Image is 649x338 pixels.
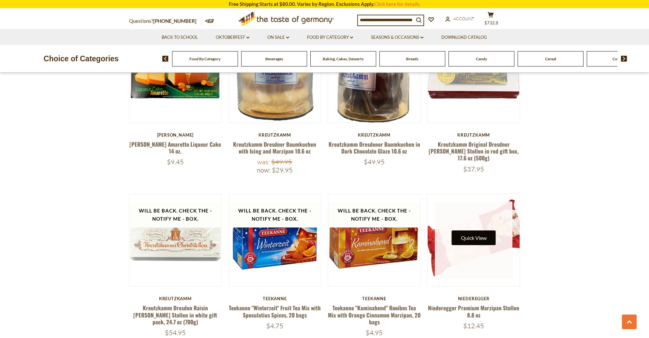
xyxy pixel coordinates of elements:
[162,56,169,62] img: previous arrow
[453,16,474,21] span: Account
[189,56,220,61] a: Food By Category
[267,34,289,41] a: On Sale
[265,56,283,61] a: Beverages
[328,132,421,138] div: Kreutzkamm
[406,56,418,61] a: Breads
[307,34,353,41] a: Food By Category
[366,329,383,337] span: $4.95
[229,194,321,286] img: Teekanne "Winterzeit" Fruit Tea Mix with Speculatius Spices, 20 bags
[257,158,270,166] label: Was:
[129,194,222,286] img: Kreutzkamm Dresden Raisin Christ Stollen in white gift pack, 24.7 oz (700g)
[165,329,186,337] span: $54.95
[233,140,316,155] a: Kreutzkamm Dresdner Baumkuchen with Icing and Marzipan 10.6 oz
[229,132,321,138] div: Kreutzkamm
[428,30,520,123] img: Kreutzkamm Original Dresdner Christ Stollen in red gift box, 17.6 oz (500g)
[328,304,420,326] a: Teekanne "Kaminabend" Rooibos Tea Mix with Orange Cinnamon Marzipan, 20 bags
[463,165,484,173] span: $37.95
[476,56,487,61] a: Candy
[216,34,249,41] a: Oktoberfest
[428,194,520,286] img: Niederegger Premium Marzipan Stollen 8.8 oz
[452,230,496,245] button: Quick View
[133,304,217,326] a: Kreutzkamm Dresden Raisin [PERSON_NAME] Stollen in white gift pack, 24.7 oz (700g)
[266,322,283,330] span: $4.75
[484,20,498,25] span: $732.8
[162,34,198,41] a: Back to School
[621,56,627,62] img: next arrow
[328,296,421,301] div: Teekanne
[445,15,474,22] a: Account
[463,322,484,330] span: $12.45
[364,158,385,166] span: $49.95
[428,304,519,319] a: Niederegger Premium Marzipan Stollen 8.8 oz
[129,140,221,155] a: [PERSON_NAME] Amaretto Liqueur Cake 14 oz.
[328,194,420,286] img: Teekanne "Kaminabend" Rooibos Tea Mix with Orange Cinnamon Marzipan, 20 bags
[441,34,487,41] a: Download Catalog
[129,17,201,25] p: Questions?
[153,18,197,24] a: [PHONE_NUMBER]
[129,132,222,138] div: [PERSON_NAME]
[272,166,293,174] span: $29.95
[257,166,271,174] label: Now:
[328,30,420,123] img: Kreutzkamm Dresdener Baumkuchen in Dark Chocolate Glaze 10.6 oz
[323,56,363,61] a: Baking, Cakes, Desserts
[429,140,519,162] a: Kreutzkamm Original Dresdner [PERSON_NAME] Stollen in red gift box, 17.6 oz (500g)
[229,304,321,319] a: Teekanne "Winterzeit" Fruit Tea Mix with Speculatius Spices, 20 bags
[329,140,420,155] a: Kreutzkamm Dresdener Baumkuchen in Dark Chocolate Glaze 10.6 oz
[427,132,520,138] div: Kreutzkamm
[129,296,222,301] div: Kreutzkamm
[271,158,292,166] span: $49.95
[545,56,556,61] a: Cereal
[371,34,423,41] a: Seasons & Occasions
[481,12,501,28] button: $732.8
[129,30,222,123] img: Schluender Amaretto Liqueur Cake 14 oz.
[167,158,184,166] span: $9.45
[229,296,321,301] div: Teekanne
[427,296,520,301] div: Niederegger
[612,56,627,61] a: Cookies
[374,1,420,7] a: Click here for details.
[229,30,321,123] img: Kreutzkamm Dresdner Baumkuchen with Icing and Marzipan 10.6 oz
